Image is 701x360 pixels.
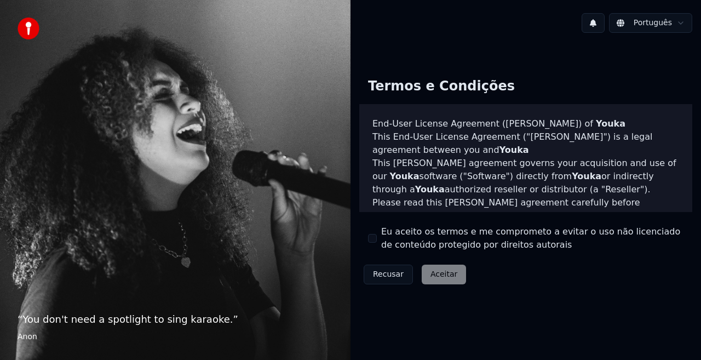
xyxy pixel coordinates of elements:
footer: Anon [18,332,333,342]
span: Youka [499,145,529,155]
span: Youka [390,171,420,181]
span: Youka [415,184,445,195]
span: Youka [596,118,625,129]
span: Youka [592,210,622,221]
p: This End-User License Agreement ("[PERSON_NAME]") is a legal agreement between you and [372,130,679,157]
p: Please read this [PERSON_NAME] agreement carefully before completing the installation process and... [372,196,679,249]
div: Termos e Condições [359,69,524,104]
p: This [PERSON_NAME] agreement governs your acquisition and use of our software ("Software") direct... [372,157,679,196]
img: youka [18,18,39,39]
button: Recusar [364,265,413,284]
span: Youka [572,171,601,181]
label: Eu aceito os termos e me comprometo a evitar o uso não licenciado de conteúdo protegido por direi... [381,225,683,252]
h3: End-User License Agreement ([PERSON_NAME]) of [372,117,679,130]
p: “ You don't need a spotlight to sing karaoke. ” [18,312,333,327]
